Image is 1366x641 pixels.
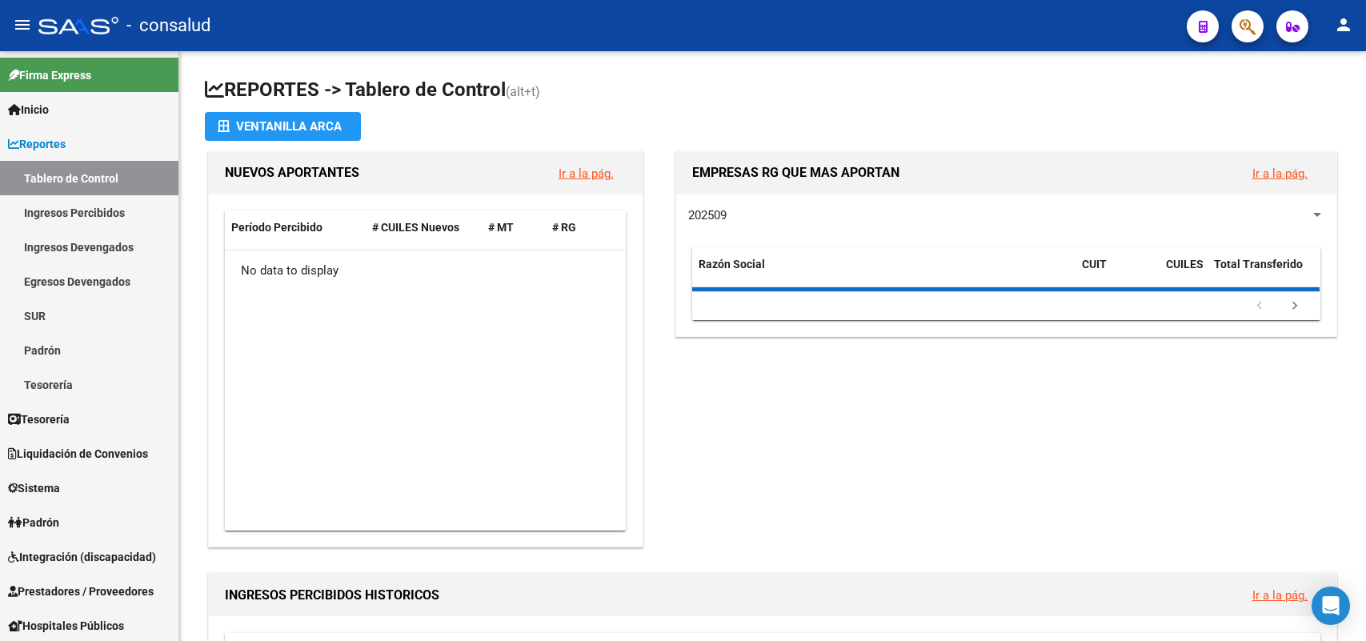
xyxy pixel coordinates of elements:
datatable-header-cell: Total Transferido [1208,247,1320,300]
span: 202509 [688,208,727,222]
span: Período Percibido [231,221,322,234]
div: No data to display [225,250,625,290]
span: CUIT [1082,258,1107,270]
span: - consalud [126,8,210,43]
datatable-header-cell: Razón Social [692,247,1076,300]
span: Liquidación de Convenios [8,445,148,463]
span: # RG [552,221,576,234]
span: Integración (discapacidad) [8,548,156,566]
span: CUILES [1166,258,1204,270]
datatable-header-cell: CUILES [1160,247,1208,300]
button: Ventanilla ARCA [205,112,361,141]
span: (alt+t) [506,84,540,99]
button: Ir a la pág. [1240,580,1320,610]
button: Ir a la pág. [1240,158,1320,188]
mat-icon: person [1334,15,1353,34]
span: # MT [488,221,514,234]
span: Reportes [8,135,66,153]
datatable-header-cell: # MT [482,210,546,245]
datatable-header-cell: # RG [546,210,610,245]
span: Prestadores / Proveedores [8,583,154,600]
span: # CUILES Nuevos [372,221,459,234]
span: Hospitales Públicos [8,617,124,635]
span: Sistema [8,479,60,497]
span: INGRESOS PERCIBIDOS HISTORICOS [225,587,439,603]
div: Open Intercom Messenger [1312,587,1350,625]
span: NUEVOS APORTANTES [225,165,359,180]
span: Total Transferido [1214,258,1303,270]
a: Ir a la pág. [559,166,614,181]
span: Padrón [8,514,59,531]
span: EMPRESAS RG QUE MAS APORTAN [692,165,899,180]
mat-icon: menu [13,15,32,34]
a: Ir a la pág. [1252,588,1308,603]
datatable-header-cell: # CUILES Nuevos [366,210,483,245]
span: Razón Social [699,258,765,270]
h1: REPORTES -> Tablero de Control [205,77,1340,105]
a: go to previous page [1244,298,1275,315]
datatable-header-cell: CUIT [1076,247,1160,300]
span: Inicio [8,101,49,118]
div: Ventanilla ARCA [218,112,348,141]
span: Firma Express [8,66,91,84]
a: go to next page [1280,298,1310,315]
datatable-header-cell: Período Percibido [225,210,366,245]
a: Ir a la pág. [1252,166,1308,181]
button: Ir a la pág. [546,158,627,188]
span: Tesorería [8,411,70,428]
